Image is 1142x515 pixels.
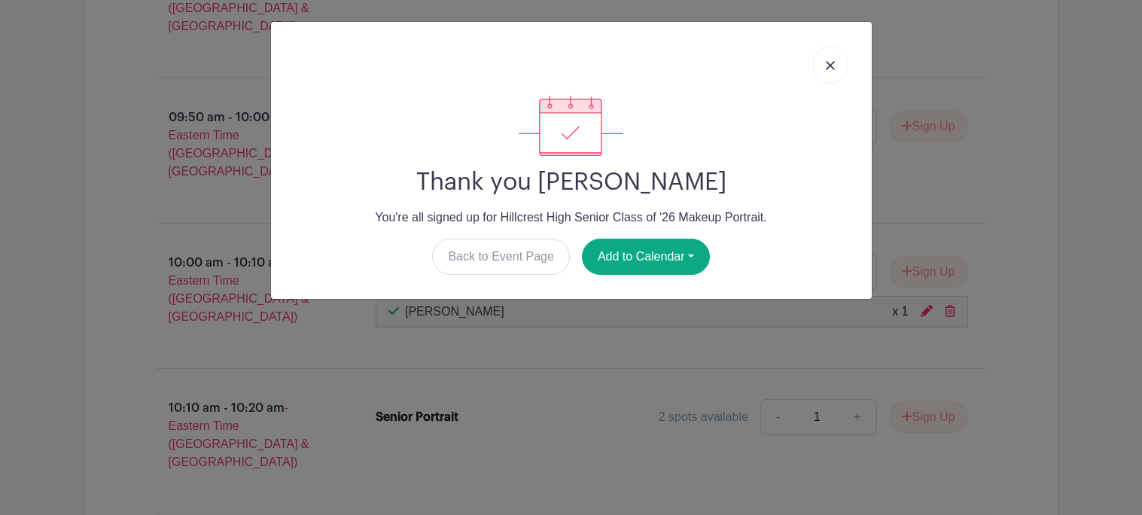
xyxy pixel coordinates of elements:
[519,96,623,156] img: signup_complete-c468d5dda3e2740ee63a24cb0ba0d3ce5d8a4ecd24259e683200fb1569d990c8.svg
[283,168,860,197] h2: Thank you [PERSON_NAME]
[826,61,835,70] img: close_button-5f87c8562297e5c2d7936805f587ecaba9071eb48480494691a3f1689db116b3.svg
[432,239,570,275] a: Back to Event Page
[283,209,860,227] p: You're all signed up for Hillcrest High Senior Class of '26 Makeup Portrait.
[582,239,710,275] button: Add to Calendar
